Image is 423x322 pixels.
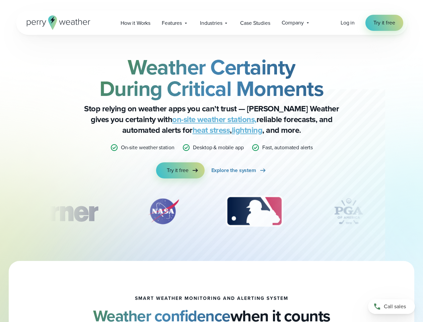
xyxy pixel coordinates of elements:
p: Desktop & mobile app [193,144,243,152]
img: NASA.svg [140,195,187,228]
a: Try it free [365,15,403,31]
h1: smart weather monitoring and alerting system [135,296,288,301]
a: Explore the system [211,162,267,178]
a: Case Studies [234,16,276,30]
img: PGA.svg [322,195,375,228]
span: Case Studies [240,19,270,27]
a: How it Works [115,16,156,30]
span: Explore the system [211,166,256,174]
span: Call sales [384,303,406,311]
p: On-site weather station [121,144,174,152]
div: 1 of 12 [12,195,108,228]
span: Company [282,19,304,27]
span: Features [162,19,182,27]
div: 3 of 12 [219,195,290,228]
span: Industries [200,19,222,27]
a: heat stress [193,124,230,136]
a: Call sales [368,299,415,314]
a: Log in [341,19,355,27]
img: Turner-Construction_1.svg [12,195,108,228]
a: Try it free [156,162,204,178]
p: Stop relying on weather apps you can’t trust — [PERSON_NAME] Weather gives you certainty with rel... [78,103,346,136]
a: lightning [232,124,263,136]
img: MLB.svg [219,195,290,228]
a: on-site weather stations, [172,113,257,125]
div: 4 of 12 [322,195,375,228]
div: slideshow [50,195,374,231]
span: Log in [341,19,355,26]
span: Try it free [167,166,188,174]
p: Fast, automated alerts [262,144,313,152]
div: 2 of 12 [140,195,187,228]
span: How it Works [121,19,150,27]
span: Try it free [373,19,395,27]
strong: Weather Certainty During Critical Moments [99,51,324,104]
